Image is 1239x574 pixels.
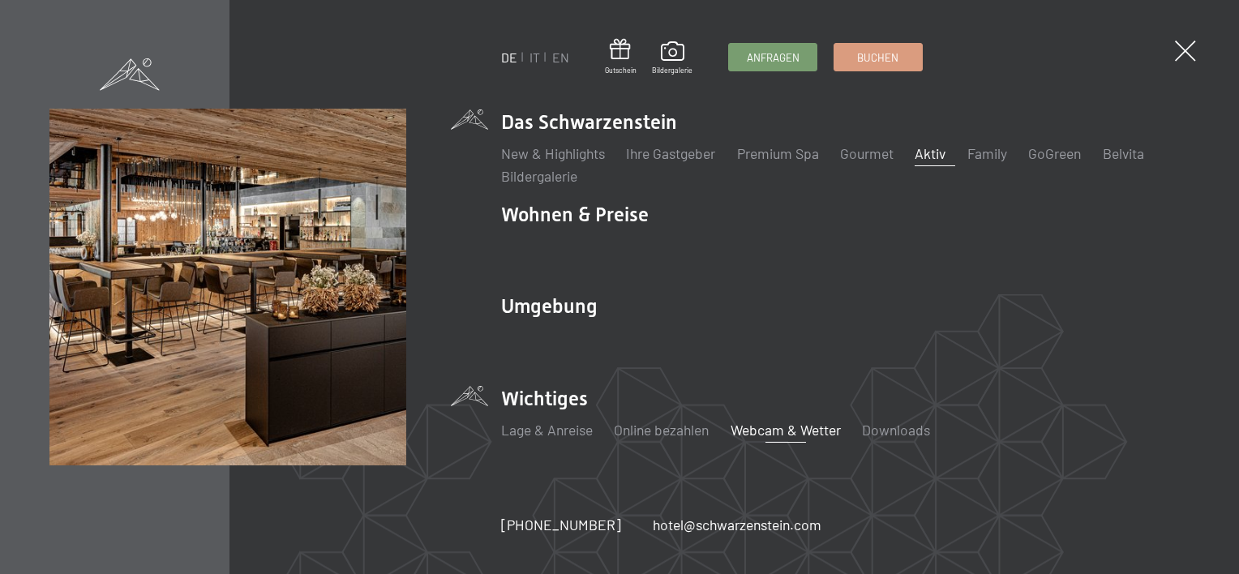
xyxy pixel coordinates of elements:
a: Gutschein [605,39,637,75]
a: Buchen [834,44,922,71]
a: Aktiv [915,144,945,162]
a: IT [529,49,540,65]
span: Bildergalerie [652,66,692,75]
a: Gourmet [840,144,894,162]
a: Bildergalerie [652,41,692,75]
a: Belvita [1103,144,1144,162]
a: EN [552,49,569,65]
a: DE [501,49,517,65]
a: [PHONE_NUMBER] [501,515,621,535]
a: Ihre Gastgeber [626,144,715,162]
a: Online bezahlen [614,421,709,439]
a: hotel@schwarzenstein.com [653,515,821,535]
a: GoGreen [1028,144,1081,162]
a: Lage & Anreise [501,421,593,439]
a: New & Highlights [501,144,605,162]
a: Premium Spa [737,144,819,162]
span: Buchen [857,50,898,65]
a: Anfragen [729,44,817,71]
span: [PHONE_NUMBER] [501,516,621,533]
span: Anfragen [747,50,800,65]
a: Bildergalerie [501,167,577,185]
a: Family [967,144,1007,162]
a: Webcam & Wetter [731,421,841,439]
a: Downloads [862,421,930,439]
span: Gutschein [605,66,637,75]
